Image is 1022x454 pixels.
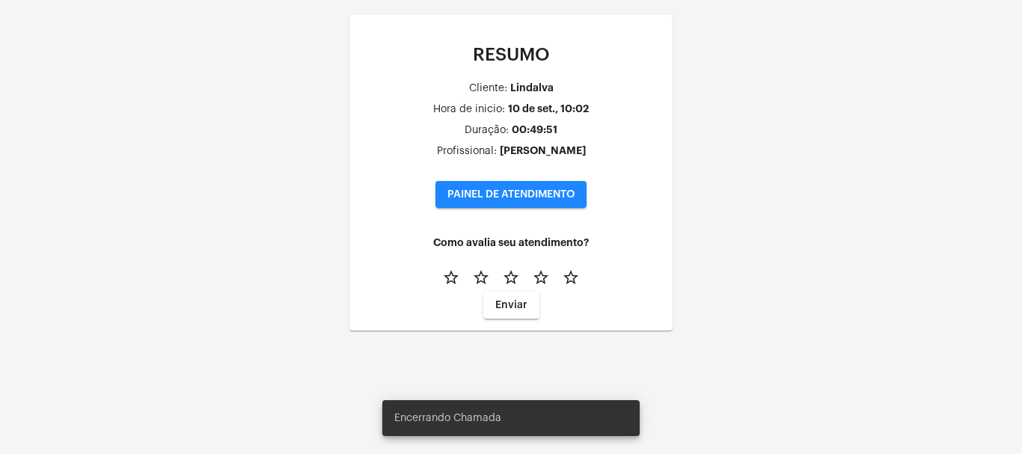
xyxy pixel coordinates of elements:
[512,124,557,135] div: 00:49:51
[483,292,539,319] button: Enviar
[469,83,507,94] div: Cliente:
[437,146,497,157] div: Profissional:
[447,189,575,200] span: PAINEL DE ATENDIMENTO
[433,104,505,115] div: Hora de inicio:
[562,269,580,286] mat-icon: star_border
[394,411,501,426] span: Encerrando Chamada
[502,269,520,286] mat-icon: star_border
[532,269,550,286] mat-icon: star_border
[465,125,509,136] div: Duração:
[508,103,589,114] div: 10 de set., 10:02
[442,269,460,286] mat-icon: star_border
[361,45,661,64] p: RESUMO
[510,82,554,93] div: Lindalva
[472,269,490,286] mat-icon: star_border
[361,237,661,248] h4: Como avalia seu atendimento?
[495,300,527,310] span: Enviar
[500,145,586,156] div: [PERSON_NAME]
[435,181,587,208] button: PAINEL DE ATENDIMENTO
